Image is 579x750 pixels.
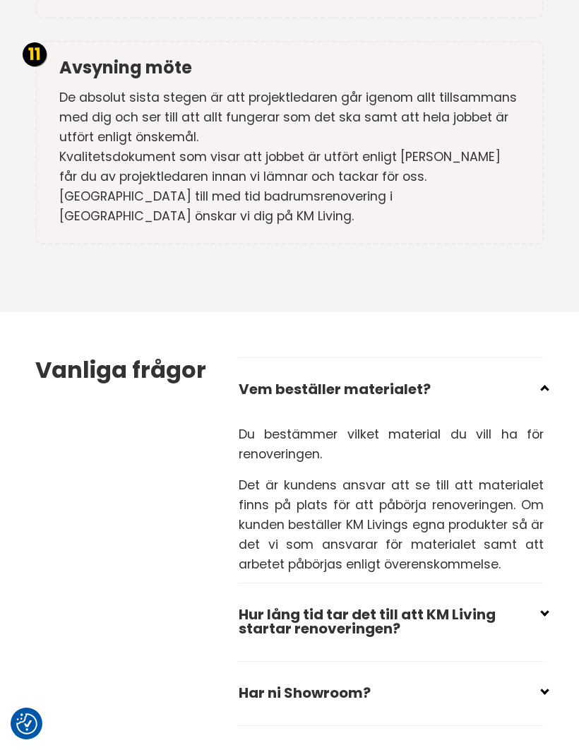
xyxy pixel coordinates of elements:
[239,371,544,419] h2: Vem beställer materialet?
[239,470,544,580] p: Det är kundens ansvar att se till att materialet finns på plats för att påbörja renoveringen. Om ...
[239,596,544,658] h2: Hur lång tid tar det till att KM Living startar renoveringen?
[16,713,37,734] button: Samtyckesinställningar
[239,674,544,722] h2: Har ni Showroom?
[59,54,520,82] div: Avsyning möte
[59,82,520,232] p: De absolut sista stegen är att projektledaren går igenom allt tillsammans med dig och ser till at...
[16,713,37,734] img: Revisit consent button
[239,419,544,470] p: Du bestämmer vilket material du vill ha för renoveringen.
